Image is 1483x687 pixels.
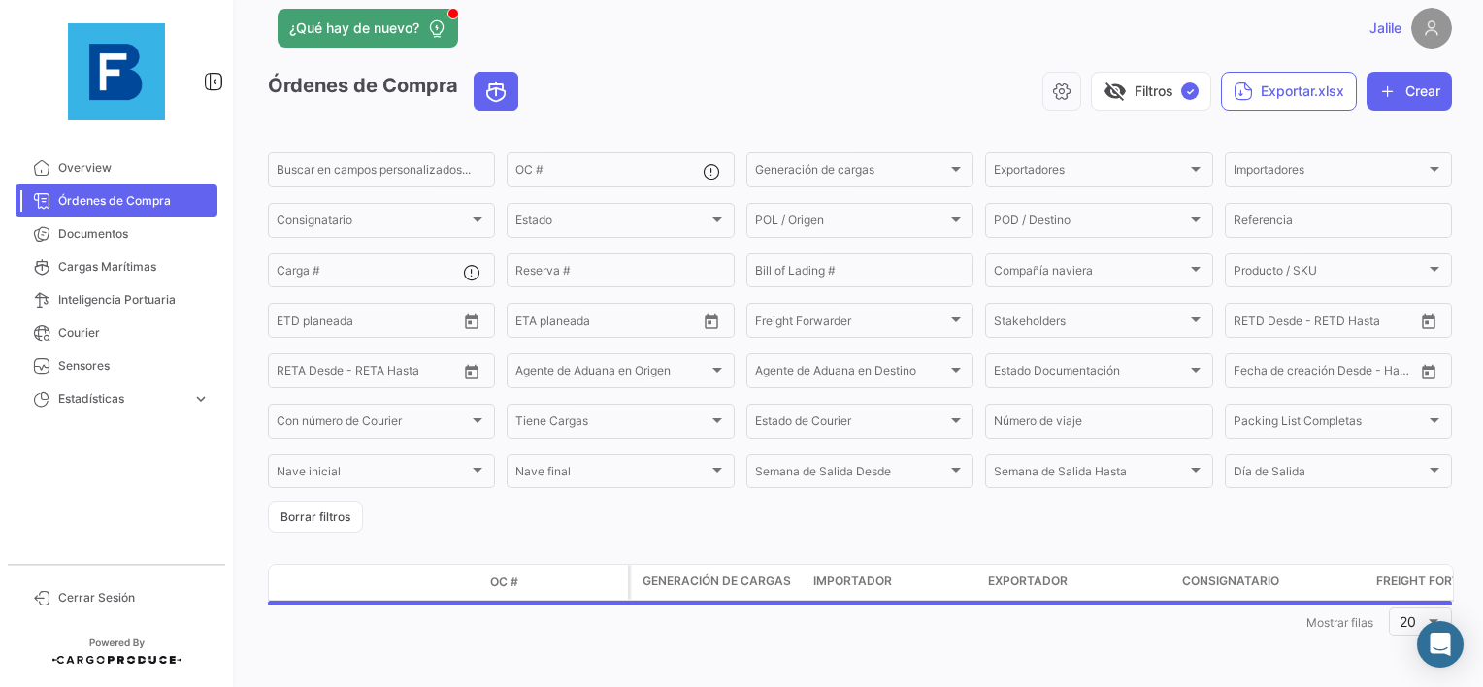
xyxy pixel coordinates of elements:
[1411,8,1452,49] img: placeholder-user.png
[58,589,210,606] span: Cerrar Sesión
[58,357,210,375] span: Sensores
[277,417,469,431] span: Con número de Courier
[490,573,518,591] span: OC #
[697,307,726,336] button: Open calendar
[994,267,1186,280] span: Compañía naviera
[755,216,947,230] span: POL / Origen
[58,258,210,276] span: Cargas Marítimas
[277,316,312,330] input: Desde
[68,23,165,120] img: 12429640-9da8-4fa2-92c4-ea5716e443d2.jpg
[1306,615,1373,630] span: Mostrar filas
[1174,565,1368,600] datatable-header-cell: Consignatario
[515,316,550,330] input: Desde
[1282,367,1368,380] input: Hasta
[755,166,947,180] span: Generación de cargas
[515,216,708,230] span: Estado
[16,151,217,184] a: Overview
[308,574,356,590] datatable-header-cell: Modo de Transporte
[268,501,363,533] button: Borrar filtros
[755,417,947,431] span: Estado de Courier
[16,217,217,250] a: Documentos
[1181,82,1199,100] span: ✓
[1282,316,1368,330] input: Hasta
[16,316,217,349] a: Courier
[16,250,217,283] a: Cargas Marítimas
[755,367,947,380] span: Agente de Aduana en Destino
[515,367,708,380] span: Agente de Aduana en Origen
[325,316,412,330] input: Hasta
[994,468,1186,481] span: Semana de Salida Hasta
[1234,417,1426,431] span: Packing List Completas
[994,166,1186,180] span: Exportadores
[277,367,312,380] input: Desde
[457,307,486,336] button: Open calendar
[356,574,482,590] datatable-header-cell: Estado Doc.
[16,184,217,217] a: Órdenes de Compra
[813,572,892,590] span: Importador
[994,367,1186,380] span: Estado Documentación
[58,192,210,210] span: Órdenes de Compra
[1417,621,1464,668] div: Abrir Intercom Messenger
[1234,267,1426,280] span: Producto / SKU
[1367,72,1452,111] button: Crear
[192,390,210,408] span: expand_more
[994,216,1186,230] span: POD / Destino
[16,283,217,316] a: Inteligencia Portuaria
[515,417,708,431] span: Tiene Cargas
[988,572,1068,590] span: Exportador
[278,9,458,48] button: ¿Qué hay de nuevo?
[58,159,210,177] span: Overview
[1234,166,1426,180] span: Importadores
[16,349,217,382] a: Sensores
[1091,72,1211,111] button: visibility_offFiltros✓
[277,468,469,481] span: Nave inicial
[475,73,517,110] button: Ocean
[1400,613,1416,630] span: 20
[268,72,524,111] h3: Órdenes de Compra
[755,316,947,330] span: Freight Forwarder
[1234,316,1269,330] input: Desde
[994,316,1186,330] span: Stakeholders
[755,468,947,481] span: Semana de Salida Desde
[58,324,210,342] span: Courier
[631,565,806,600] datatable-header-cell: Generación de cargas
[277,216,469,230] span: Consignatario
[482,566,628,599] datatable-header-cell: OC #
[58,291,210,309] span: Inteligencia Portuaria
[1414,307,1443,336] button: Open calendar
[1369,18,1401,38] span: Jalile
[1221,72,1357,111] button: Exportar.xlsx
[806,565,980,600] datatable-header-cell: Importador
[1104,80,1127,103] span: visibility_off
[980,565,1174,600] datatable-header-cell: Exportador
[1234,468,1426,481] span: Día de Salida
[58,390,184,408] span: Estadísticas
[515,468,708,481] span: Nave final
[1234,367,1269,380] input: Desde
[564,316,650,330] input: Hasta
[289,18,419,38] span: ¿Qué hay de nuevo?
[643,572,791,590] span: Generación de cargas
[58,225,210,243] span: Documentos
[325,367,412,380] input: Hasta
[457,357,486,386] button: Open calendar
[1414,357,1443,386] button: Open calendar
[1182,572,1279,590] span: Consignatario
